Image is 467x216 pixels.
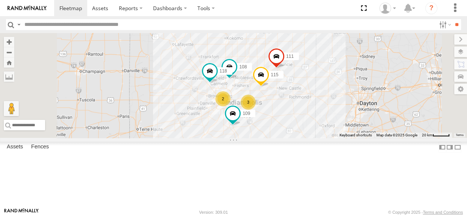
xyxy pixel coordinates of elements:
img: rand-logo.svg [8,6,47,11]
a: Visit our Website [4,208,39,216]
label: Hide Summary Table [454,142,461,153]
button: Map Scale: 20 km per 42 pixels [420,133,452,138]
label: Map Settings [454,84,467,94]
label: Assets [3,142,27,153]
label: Fences [27,142,53,153]
button: Zoom out [4,47,14,57]
label: Measure [4,71,14,82]
span: 111 [286,53,294,59]
button: Keyboard shortcuts [340,133,372,138]
span: 109 [243,110,250,116]
label: Dock Summary Table to the Right [446,142,453,153]
span: 115 [271,72,278,77]
button: Zoom Home [4,57,14,68]
span: 118 [220,68,227,73]
div: 3 [241,95,256,110]
button: Drag Pegman onto the map to open Street View [4,101,19,116]
span: Map data ©2025 Google [376,133,417,137]
button: Zoom in [4,37,14,47]
div: 2 [215,91,230,106]
i: ? [425,2,437,14]
div: Brandon Hickerson [377,3,399,14]
label: Search Query [16,19,22,30]
label: Dock Summary Table to the Left [438,142,446,153]
span: 108 [239,64,247,69]
a: Terms (opens in new tab) [456,134,464,137]
a: Terms and Conditions [423,210,463,214]
div: © Copyright 2025 - [388,210,463,214]
span: 20 km [422,133,432,137]
div: Version: 309.01 [199,210,228,214]
label: Search Filter Options [436,19,452,30]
